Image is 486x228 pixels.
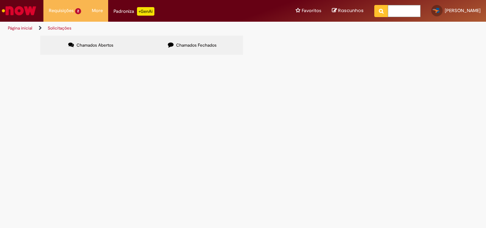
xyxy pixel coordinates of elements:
[1,4,37,18] img: ServiceNow
[176,42,217,48] span: Chamados Fechados
[374,5,388,17] button: Pesquisar
[302,7,321,14] span: Favoritos
[92,7,103,14] span: More
[8,25,32,31] a: Página inicial
[5,22,319,35] ul: Trilhas de página
[445,7,481,14] span: [PERSON_NAME]
[49,7,74,14] span: Requisições
[137,7,154,16] p: +GenAi
[113,7,154,16] div: Padroniza
[75,8,81,14] span: 2
[332,7,364,14] a: Rascunhos
[48,25,72,31] a: Solicitações
[338,7,364,14] span: Rascunhos
[76,42,113,48] span: Chamados Abertos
